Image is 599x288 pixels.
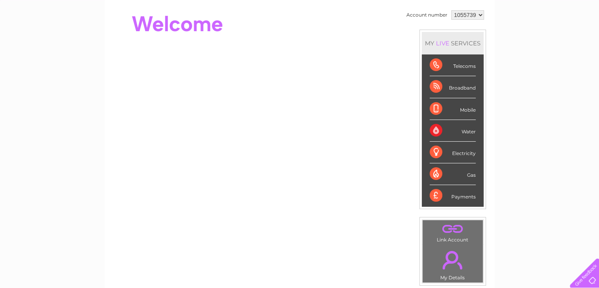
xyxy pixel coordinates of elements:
div: Broadband [430,76,476,98]
div: Electricity [430,142,476,163]
div: Payments [430,185,476,206]
a: Blog [530,34,542,39]
div: MY SERVICES [422,32,484,54]
div: Water [430,120,476,142]
div: Clear Business is a trading name of Verastar Limited (registered in [GEOGRAPHIC_DATA] No. 3667643... [114,4,486,38]
a: . [425,222,481,236]
td: My Details [422,244,483,283]
div: Mobile [430,98,476,120]
a: . [425,246,481,274]
img: logo.png [21,21,61,45]
a: Energy [480,34,497,39]
a: 0333 014 3131 [451,4,505,14]
div: Telecoms [430,54,476,76]
a: Log out [573,34,592,39]
td: Link Account [422,220,483,245]
a: Water [460,34,475,39]
a: Telecoms [502,34,526,39]
a: Contact [547,34,566,39]
div: Gas [430,163,476,185]
div: LIVE [434,39,451,47]
td: Account number [404,8,449,22]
